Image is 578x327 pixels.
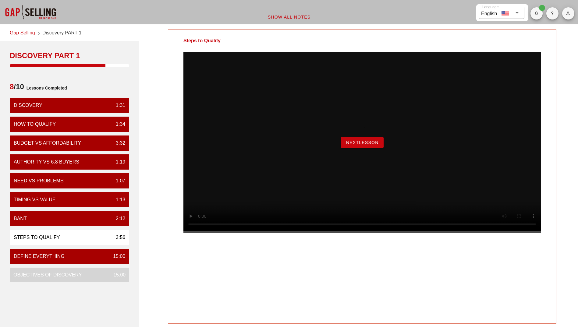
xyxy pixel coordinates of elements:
[111,102,125,109] div: 1:31
[10,82,24,94] span: /10
[10,83,14,91] span: 8
[111,121,125,128] div: 1:34
[168,30,236,52] div: Steps to Qualify
[14,139,81,147] div: Budget vs Affordability
[10,29,35,37] a: Gap Selling
[341,137,384,148] button: NextLesson
[481,9,497,17] div: English
[263,12,316,23] button: Show All Notes
[42,29,82,37] span: Discovery PART 1
[111,177,125,185] div: 1:07
[10,51,129,61] div: Discovery PART 1
[13,271,82,279] div: Objectives of Discovery
[479,7,524,19] div: LanguageEnglish
[111,158,125,166] div: 1:19
[346,140,379,145] span: NextLesson
[268,15,311,19] span: Show All Notes
[14,158,79,166] div: Authority vs 6.8 Buyers
[24,82,67,94] span: Lessons Completed
[111,234,125,241] div: 3:56
[14,253,65,260] div: Define Everything
[108,253,125,260] div: 15:00
[14,234,60,241] div: Steps to Qualify
[14,102,42,109] div: Discovery
[111,139,125,147] div: 3:32
[14,121,56,128] div: How To Qualify
[14,215,27,222] div: BANT
[539,5,545,11] span: Badge
[111,215,125,222] div: 2:12
[482,5,498,9] label: Language
[14,177,64,185] div: Need vs Problems
[111,196,125,203] div: 1:13
[14,196,56,203] div: Timing vs Value
[108,271,126,279] div: 15:00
